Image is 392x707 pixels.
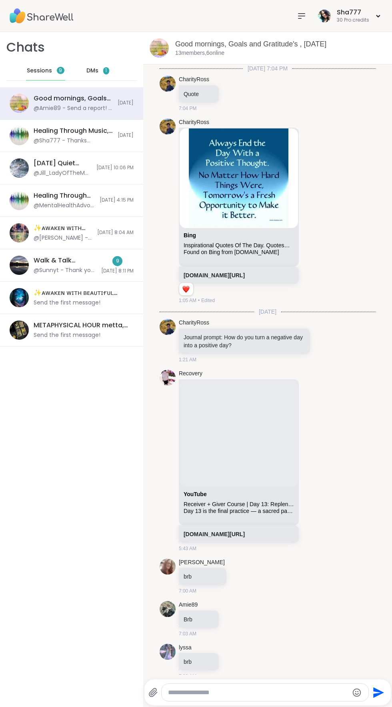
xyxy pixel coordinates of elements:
[369,683,387,701] button: Send
[179,644,192,652] a: lyssa
[34,169,92,177] div: @Jill_LadyOfTheMountain - Goodnight Everyone!
[160,601,176,617] img: https://sharewell-space-live.sfo3.digitaloceanspaces.com/user-generated/c3bd44a5-f966-4702-9748-c...
[337,17,369,24] div: 30 Pro credits
[179,118,209,126] a: CharityRoss
[10,2,74,30] img: ShareWell Nav Logo
[179,319,209,327] a: CharityRoss
[34,256,96,265] div: Walk & Talk evening pop up, [DATE]
[184,272,245,278] a: [DOMAIN_NAME][URL]
[34,94,113,103] div: Good mornings, Goals and Gratitude's , [DATE]
[10,223,29,242] img: ✨ᴀᴡᴀᴋᴇɴ ᴡɪᴛʜ ʙᴇᴀᴜᴛɪғᴜʟ sᴏᴜʟs✨, Sep 07
[179,601,198,609] a: Amie89
[27,67,52,75] span: Sessions
[34,288,129,297] div: ✨ᴀᴡᴀᴋᴇɴ ᴡɪᴛʜ ʙᴇᴀᴜᴛɪғᴜʟ sᴏᴜʟs✨, [DATE]
[318,10,331,22] img: Sha777
[34,126,113,135] div: Healing Through Music, [DATE]
[10,158,29,178] img: Sunday Quiet Night Body Doubling, Sep 07
[175,49,224,57] p: 13 members, 6 online
[34,202,95,210] div: @MentalHealthAdvocate - Okay,I can wait another 5 mins
[34,234,92,242] div: @[PERSON_NAME] - @Suze03 thank you, I appreciate you for being a healthcare worker. I was dying o...
[184,333,305,349] p: Journal prompt: How do you turn a negative day into a positive day?
[179,283,193,296] div: Reaction list
[100,197,134,204] span: [DATE] 4:15 PM
[34,321,129,330] div: METAPHYSICAL HOUR metta, [DATE]
[10,94,29,113] img: Good mornings, Goals and Gratitude's , Sep 08
[184,658,214,666] p: brb
[179,559,225,567] a: [PERSON_NAME]
[184,232,196,238] a: Attachment
[34,331,100,339] div: Send the first message!
[184,531,245,537] a: [DOMAIN_NAME][URL]
[96,164,134,171] span: [DATE] 10:06 PM
[352,688,362,697] button: Emoji picker
[184,615,214,623] p: Brb
[184,501,294,508] div: Receiver + Giver Course | Day 13: Replenish & Reflect
[34,159,92,168] div: [DATE] Quiet Night Body Doubling, [DATE]
[179,105,197,112] span: 7:04 PM
[150,38,169,58] img: Good mornings, Goals and Gratitude's , Sep 08
[180,380,298,487] iframe: YouTube video player
[180,128,298,228] img: Inspirational Quotes Of The Day. QuotesGram
[10,288,29,307] img: ✨ᴀᴡᴀᴋᴇɴ ᴡɪᴛʜ ʙᴇᴀᴜᴛɪғᴜʟ sᴏᴜʟs✨, Sep 09
[34,299,100,307] div: Send the first message!
[34,266,96,274] div: @Sunnyt - Thank you for your kindness and understanding and patience.
[337,8,369,17] div: Sha777
[198,297,200,304] span: •
[10,191,29,210] img: Healing Through Music, Sep 07
[254,308,281,316] span: [DATE]
[10,320,29,340] img: METAPHYSICAL HOUR metta, Sep 07
[160,559,176,575] img: https://sharewell-space-live.sfo3.digitaloceanspaces.com/user-generated/12025a04-e023-4d79-ba6e-0...
[179,370,202,378] a: Recovery
[34,104,113,112] div: @Amie89 - Send a report! It has been happening for 3 days for me! Try not to let your anxiety win...
[10,256,29,275] img: Walk & Talk evening pop up, Sep 05
[168,689,349,697] textarea: Type your message
[179,297,196,304] span: 1:05 AM
[179,356,196,363] span: 1:21 AM
[97,229,134,236] span: [DATE] 8:04 AM
[179,76,209,84] a: CharityRoss
[243,64,292,72] span: [DATE] 7:04 PM
[160,76,176,92] img: https://sharewell-space-live.sfo3.digitaloceanspaces.com/user-generated/d0fef3f8-78cb-4349-b608-1...
[34,137,113,145] div: @Sha777 - Thanks @irisanne @BRandom502 @lyssa @Shay2Olivia @tanyapeople263 @Tasha_Chi @Jessiegirl...
[175,40,326,48] a: Good mornings, Goals and Gratitude's , [DATE]
[182,286,190,292] button: Reactions: love
[184,508,294,515] div: Day 13 is the final practice — a sacred pause to replenish and reflect on your journey through th...
[34,191,95,200] div: Healing Through Music, [DATE]
[184,249,294,256] div: Found on Bing from [DOMAIN_NAME]
[179,673,196,680] span: 7:03 AM
[179,587,196,595] span: 7:00 AM
[10,126,29,145] img: Healing Through Music, Sep 05
[118,100,134,106] span: [DATE]
[179,545,196,552] span: 5:43 AM
[160,118,176,134] img: https://sharewell-space-live.sfo3.digitaloceanspaces.com/user-generated/d0fef3f8-78cb-4349-b608-1...
[112,256,122,266] div: 9
[201,297,215,304] span: Edited
[184,573,222,581] p: brb
[101,268,134,274] span: [DATE] 8:11 PM
[184,491,207,497] a: Attachment
[160,644,176,660] img: https://sharewell-space-live.sfo3.digitaloceanspaces.com/user-generated/666f9ab0-b952-44c3-ad34-f...
[184,90,214,98] p: Quote
[118,132,134,139] span: [DATE]
[179,630,196,637] span: 7:03 AM
[59,67,62,74] span: 9
[184,242,294,249] div: Inspirational Quotes Of The Day. QuotesGram
[160,319,176,335] img: https://sharewell-space-live.sfo3.digitaloceanspaces.com/user-generated/d0fef3f8-78cb-4349-b608-1...
[6,38,45,56] h1: Chats
[160,370,176,386] img: https://sharewell-space-live.sfo3.digitaloceanspaces.com/user-generated/c703a1d2-29a7-4d77-aef4-3...
[105,67,107,74] span: 1
[86,67,98,75] span: DMs
[34,224,92,232] div: ✨ᴀᴡᴀᴋᴇɴ ᴡɪᴛʜ ʙᴇᴀᴜᴛɪғᴜʟ sᴏᴜʟs✨, [DATE]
